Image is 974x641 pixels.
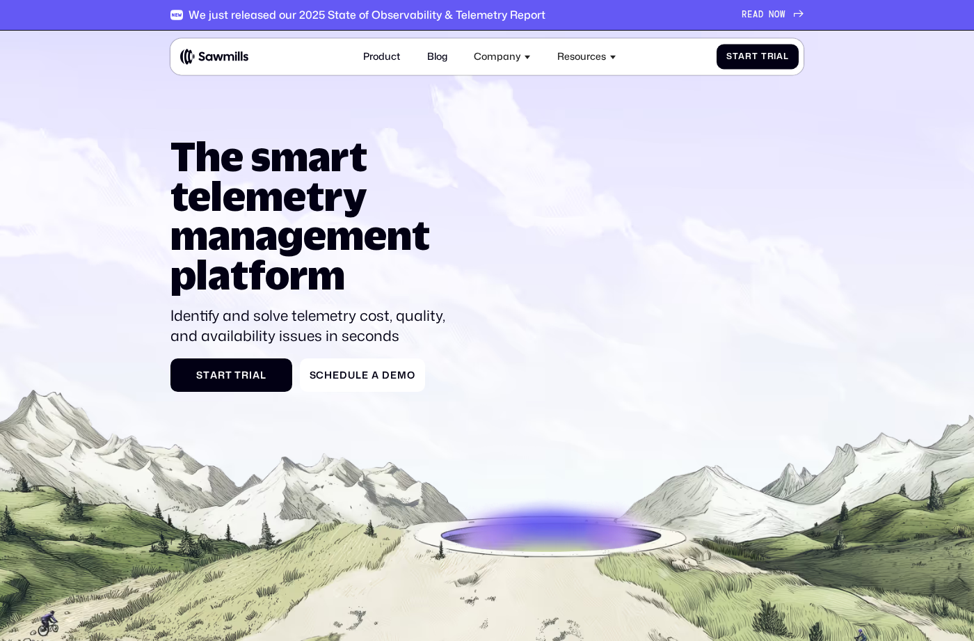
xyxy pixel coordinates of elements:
span: r [767,52,774,62]
span: u [348,370,356,381]
p: Identify and solve telemetry cost, quality, and availability issues in seconds [170,306,453,347]
h1: The smart telemetry management platform [170,136,453,294]
span: N [769,10,774,20]
span: l [356,370,362,381]
div: Resources [550,44,623,70]
span: a [776,52,783,62]
a: ScheduleaDemo [300,358,426,392]
span: r [745,52,752,62]
span: S [726,52,733,62]
span: T [234,370,241,381]
span: A [753,10,758,20]
div: Resources [557,51,606,63]
span: r [241,370,249,381]
a: StartTrial [170,358,292,392]
span: S [196,370,203,381]
span: e [333,370,340,381]
a: Product [356,44,408,70]
span: D [382,370,390,381]
span: h [324,370,333,381]
span: a [253,370,260,381]
span: T [761,52,767,62]
span: t [733,52,739,62]
span: i [249,370,253,381]
span: S [310,370,317,381]
span: o [407,370,415,381]
span: t [203,370,210,381]
a: StartTrial [717,45,799,70]
span: l [260,370,266,381]
div: We just released our 2025 State of Observability & Telemetry Report [189,8,545,22]
span: d [340,370,348,381]
a: READNOW [742,10,804,20]
span: R [742,10,747,20]
span: D [758,10,764,20]
span: t [225,370,232,381]
span: m [397,370,407,381]
span: a [210,370,218,381]
span: c [316,370,324,381]
span: O [774,10,780,20]
div: Company [467,44,538,70]
span: E [747,10,753,20]
span: e [362,370,369,381]
span: a [372,370,379,381]
span: l [783,52,789,62]
span: W [780,10,785,20]
span: t [752,52,758,62]
a: Blog [420,44,454,70]
div: Company [474,51,521,63]
span: i [774,52,776,62]
span: a [738,52,745,62]
span: r [218,370,225,381]
span: e [390,370,397,381]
